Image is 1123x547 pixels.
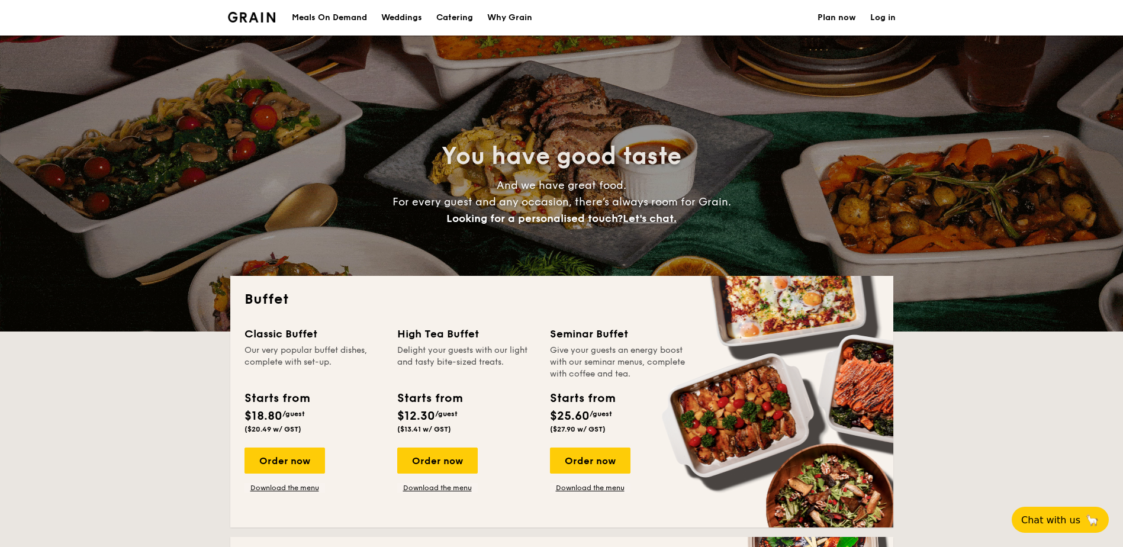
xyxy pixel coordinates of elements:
span: $12.30 [397,409,435,423]
div: Order now [550,448,630,474]
div: Starts from [550,390,614,407]
span: /guest [435,410,458,418]
div: Delight your guests with our light and tasty bite-sized treats. [397,345,536,380]
a: Download the menu [550,483,630,493]
span: Chat with us [1021,514,1080,526]
span: Looking for a personalised touch? [446,212,623,225]
img: Grain [228,12,276,22]
span: You have good taste [442,142,681,170]
a: Download the menu [397,483,478,493]
div: Order now [244,448,325,474]
button: Chat with us🦙 [1012,507,1109,533]
div: Classic Buffet [244,326,383,342]
span: ($13.41 w/ GST) [397,425,451,433]
div: Give your guests an energy boost with our seminar menus, complete with coffee and tea. [550,345,688,380]
a: Logotype [228,12,276,22]
div: Order now [397,448,478,474]
span: And we have great food. For every guest and any occasion, there’s always room for Grain. [392,179,731,225]
span: 🦙 [1085,513,1099,527]
div: Starts from [397,390,462,407]
span: ($27.90 w/ GST) [550,425,606,433]
div: High Tea Buffet [397,326,536,342]
h2: Buffet [244,290,879,309]
span: /guest [590,410,612,418]
span: ($20.49 w/ GST) [244,425,301,433]
span: Let's chat. [623,212,677,225]
span: /guest [282,410,305,418]
div: Our very popular buffet dishes, complete with set-up. [244,345,383,380]
span: $25.60 [550,409,590,423]
div: Seminar Buffet [550,326,688,342]
span: $18.80 [244,409,282,423]
div: Starts from [244,390,309,407]
a: Download the menu [244,483,325,493]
